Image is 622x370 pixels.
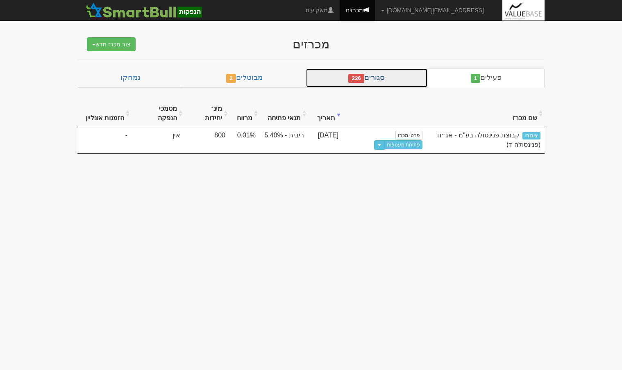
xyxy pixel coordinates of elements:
span: 1 [471,74,481,83]
a: פרטי מכרז [395,131,422,140]
span: קבוצת פנינסולה בע"מ - אג״ח (פנינסולה ד) [437,132,540,148]
td: ריבית - 5.40% [260,127,308,153]
a: פתיחת מעטפות [384,140,422,149]
span: - [125,131,127,140]
span: 2 [226,74,236,83]
span: ציבורי [522,132,540,139]
span: 226 [348,74,364,83]
button: צור מכרז חדש [87,37,136,51]
th: תנאי פתיחה : activate to sort column ascending [260,100,308,128]
td: 800 [184,127,229,153]
td: 0.01% [229,127,260,153]
a: סגורים [306,68,428,88]
th: שם מכרז : activate to sort column ascending [427,100,545,128]
a: פעילים [428,68,545,88]
th: הזמנות אונליין : activate to sort column ascending [77,100,132,128]
th: מסמכי הנפקה : activate to sort column ascending [132,100,184,128]
th: מרווח : activate to sort column ascending [229,100,260,128]
span: אין [173,132,180,139]
th: מינ׳ יחידות : activate to sort column ascending [184,100,229,128]
div: מכרזים [151,37,471,51]
td: [DATE] [308,127,343,153]
a: נמחקו [77,68,183,88]
a: מבוטלים [183,68,305,88]
th: תאריך : activate to sort column ascending [308,100,343,128]
img: SmartBull Logo [84,2,204,18]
